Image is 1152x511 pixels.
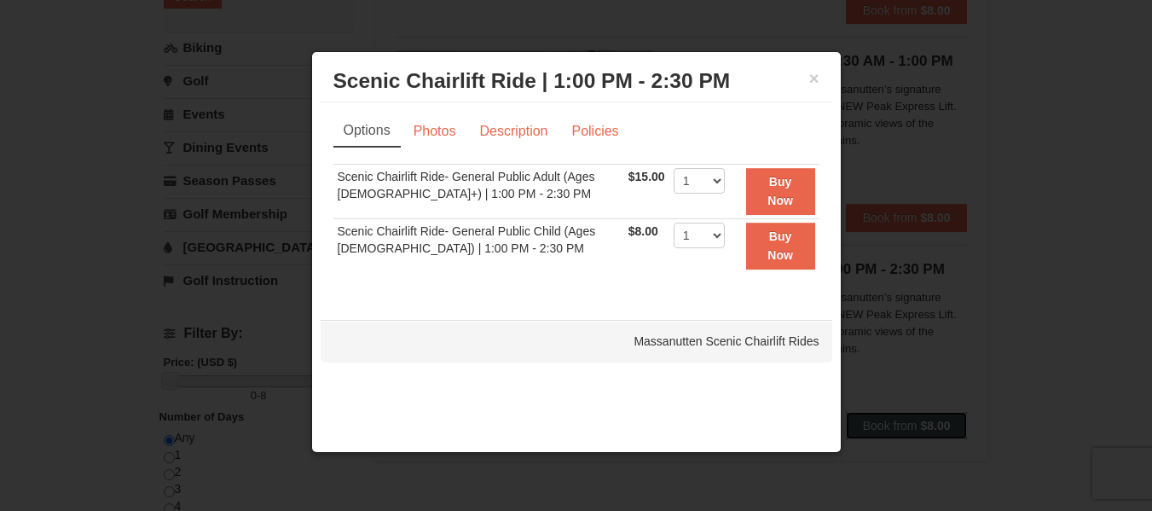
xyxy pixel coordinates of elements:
td: Scenic Chairlift Ride- General Public Child (Ages [DEMOGRAPHIC_DATA]) | 1:00 PM - 2:30 PM [333,218,624,272]
a: Photos [402,115,467,148]
div: Massanutten Scenic Chairlift Rides [321,320,832,363]
a: Description [468,115,559,148]
a: Options [333,115,401,148]
button: × [809,70,819,87]
button: Buy Now [746,168,815,215]
a: Policies [560,115,629,148]
span: $15.00 [628,170,665,183]
strong: Buy Now [767,175,793,207]
button: Buy Now [746,223,815,270]
span: $8.00 [628,224,658,238]
td: Scenic Chairlift Ride- General Public Adult (Ages [DEMOGRAPHIC_DATA]+) | 1:00 PM - 2:30 PM [333,164,624,218]
strong: Buy Now [767,229,793,262]
h3: Scenic Chairlift Ride | 1:00 PM - 2:30 PM [333,68,819,94]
